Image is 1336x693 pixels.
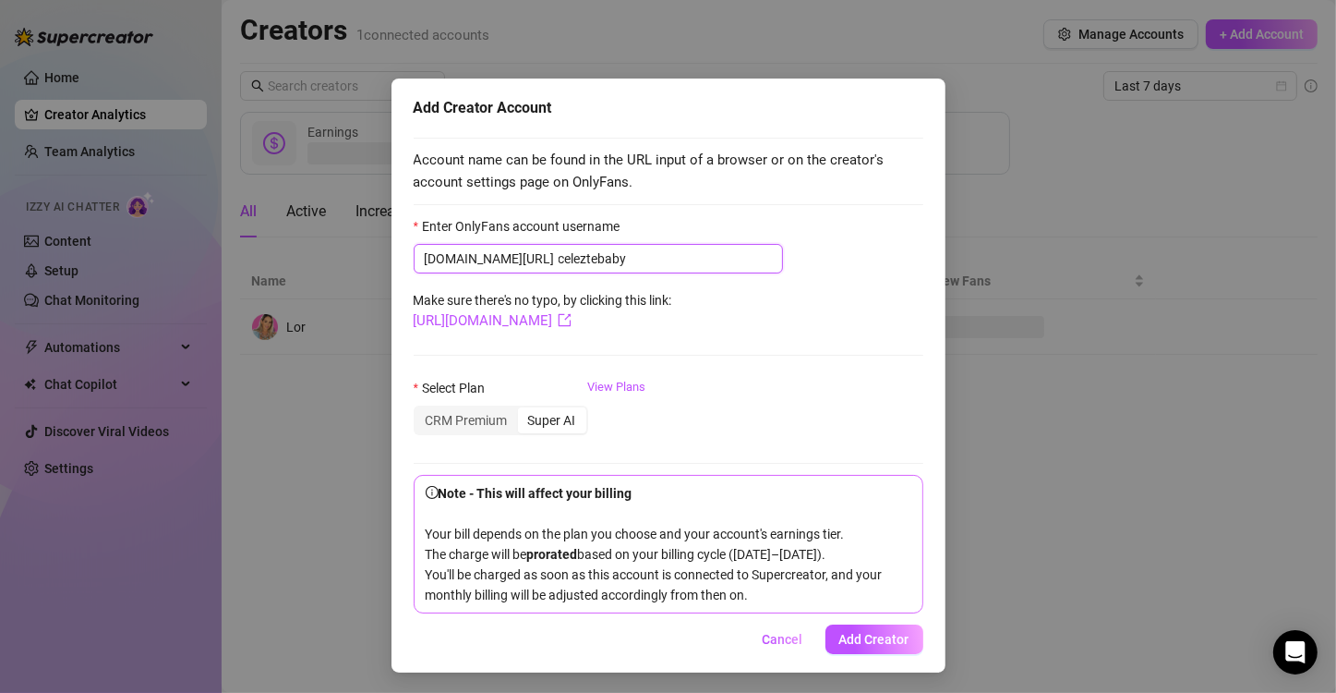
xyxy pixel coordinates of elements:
[415,407,518,433] div: CRM Premium
[763,632,803,647] span: Cancel
[426,486,883,602] span: Your bill depends on the plan you choose and your account's earnings tier. The charge will be bas...
[588,378,646,452] a: View Plans
[414,97,923,119] div: Add Creator Account
[414,406,588,435] div: segmented control
[825,625,923,654] button: Add Creator
[1273,630,1318,675] div: Open Intercom Messenger
[518,407,586,433] div: Super AI
[426,486,632,501] strong: Note - This will affect your billing
[558,313,572,327] span: export
[425,249,555,269] span: [DOMAIN_NAME][URL]
[414,216,632,237] label: Enter OnlyFans account username
[414,378,497,398] label: Select Plan
[414,312,572,329] a: [URL][DOMAIN_NAME]export
[414,150,923,193] span: Account name can be found in the URL input of a browser or on the creator's account settings page...
[414,293,672,328] span: Make sure there's no typo, by clicking this link:
[559,249,772,269] input: Enter OnlyFans account username
[527,547,578,562] b: prorated
[839,632,909,647] span: Add Creator
[748,625,818,654] button: Cancel
[426,486,439,499] span: info-circle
